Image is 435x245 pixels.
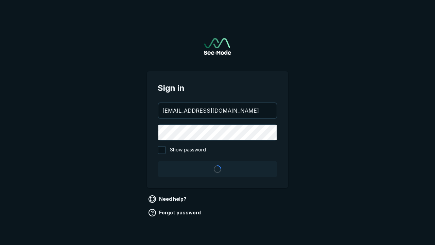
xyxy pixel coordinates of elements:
span: Sign in [158,82,277,94]
a: Forgot password [147,207,204,218]
a: Go to sign in [204,38,231,55]
img: See-Mode Logo [204,38,231,55]
span: Show password [170,146,206,154]
a: Need help? [147,194,189,205]
input: your@email.com [158,103,277,118]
